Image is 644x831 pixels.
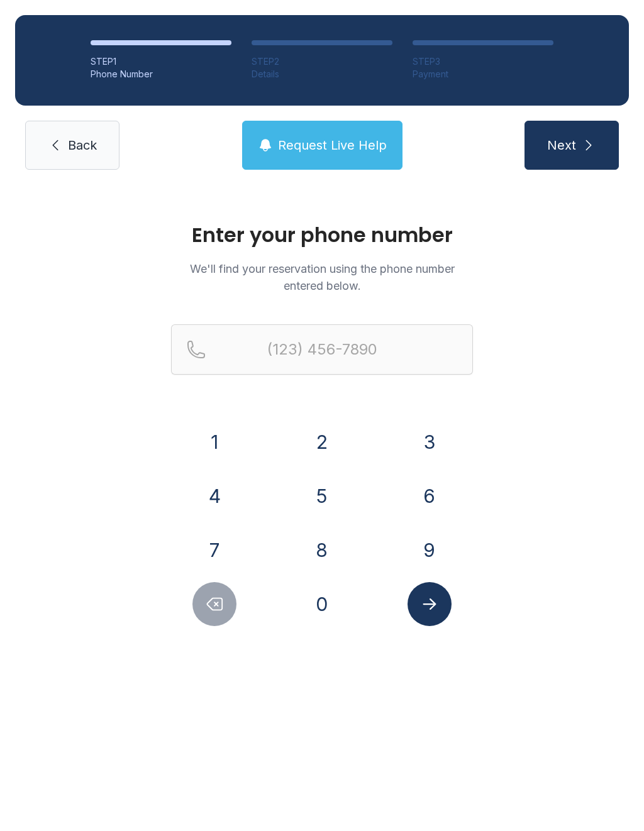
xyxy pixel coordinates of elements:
[413,68,553,80] div: Payment
[192,420,236,464] button: 1
[171,260,473,294] p: We'll find your reservation using the phone number entered below.
[408,420,452,464] button: 3
[171,324,473,375] input: Reservation phone number
[192,528,236,572] button: 7
[300,474,344,518] button: 5
[192,582,236,626] button: Delete number
[68,136,97,154] span: Back
[192,474,236,518] button: 4
[547,136,576,154] span: Next
[252,55,392,68] div: STEP 2
[413,55,553,68] div: STEP 3
[91,68,231,80] div: Phone Number
[300,528,344,572] button: 8
[408,582,452,626] button: Submit lookup form
[300,582,344,626] button: 0
[171,225,473,245] h1: Enter your phone number
[252,68,392,80] div: Details
[408,528,452,572] button: 9
[300,420,344,464] button: 2
[91,55,231,68] div: STEP 1
[408,474,452,518] button: 6
[278,136,387,154] span: Request Live Help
